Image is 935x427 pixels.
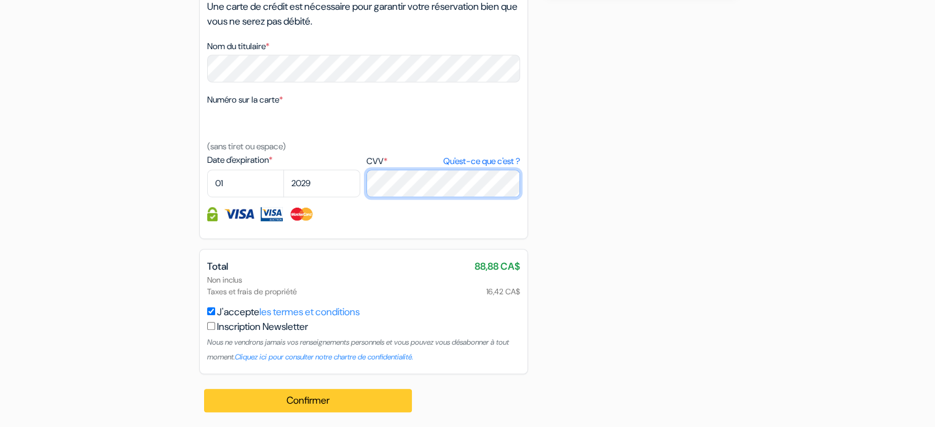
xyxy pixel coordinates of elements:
label: Numéro sur la carte [207,93,283,106]
label: Inscription Newsletter [217,319,308,334]
span: 88,88 CA$ [475,259,520,274]
img: Master Card [289,207,314,221]
a: Cliquez ici pour consulter notre chartre de confidentialité. [235,352,413,362]
label: J'accepte [217,305,360,319]
div: Non inclus Taxes et frais de propriété [207,274,520,297]
a: les termes et conditions [259,305,360,318]
small: (sans tiret ou espace) [207,141,286,152]
img: Visa [224,207,254,221]
img: Visa Electron [261,207,283,221]
a: Qu'est-ce que c'est ? [443,155,519,168]
small: Nous ne vendrons jamais vos renseignements personnels et vous pouvez vous désabonner à tout moment. [207,337,509,362]
span: 16,42 CA$ [486,286,520,297]
label: Date d'expiration [207,154,360,166]
label: Nom du titulaire [207,40,269,53]
button: Confirmer [204,389,412,412]
span: Total [207,260,228,273]
img: Information de carte de crédit entièrement encryptée et sécurisée [207,207,218,221]
label: CVV [366,155,519,168]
